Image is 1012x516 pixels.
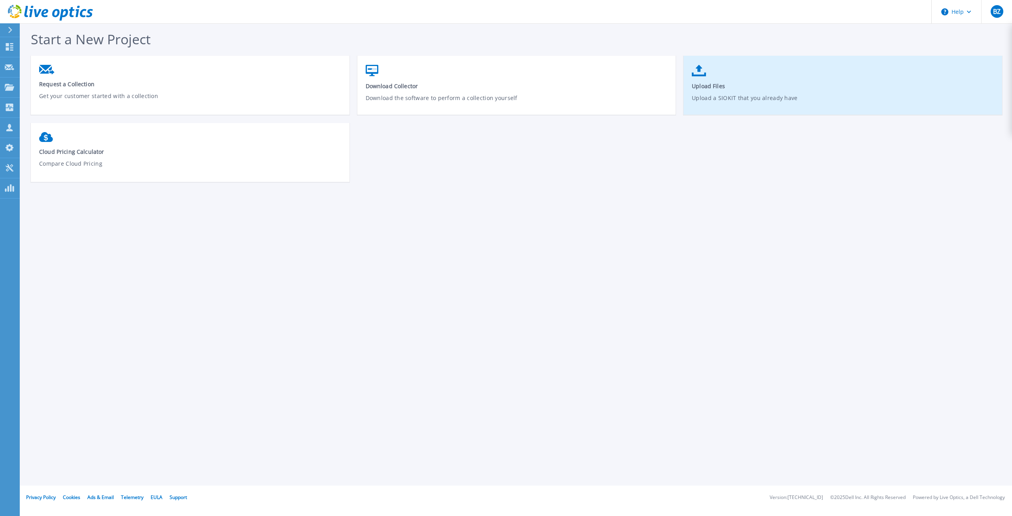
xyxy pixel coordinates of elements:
span: Request a Collection [39,80,342,88]
li: Powered by Live Optics, a Dell Technology [913,495,1005,500]
a: Privacy Policy [26,494,56,501]
p: Compare Cloud Pricing [39,159,342,178]
a: Cloud Pricing CalculatorCompare Cloud Pricing [31,128,349,183]
a: EULA [151,494,162,501]
span: BZ [993,8,1001,15]
a: Cookies [63,494,80,501]
span: Download Collector [366,82,668,90]
span: Upload Files [692,82,994,90]
span: Cloud Pricing Calculator [39,148,342,155]
p: Upload a SIOKIT that you already have [692,94,994,112]
a: Ads & Email [87,494,114,501]
a: Upload FilesUpload a SIOKIT that you already have [683,61,1002,117]
span: Start a New Project [31,30,151,48]
a: Request a CollectionGet your customer started with a collection [31,61,349,115]
li: © 2025 Dell Inc. All Rights Reserved [830,495,906,500]
p: Download the software to perform a collection yourself [366,94,668,112]
li: Version: [TECHNICAL_ID] [770,495,823,500]
p: Get your customer started with a collection [39,92,342,110]
a: Telemetry [121,494,143,501]
a: Support [170,494,187,501]
a: Download CollectorDownload the software to perform a collection yourself [357,61,676,117]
